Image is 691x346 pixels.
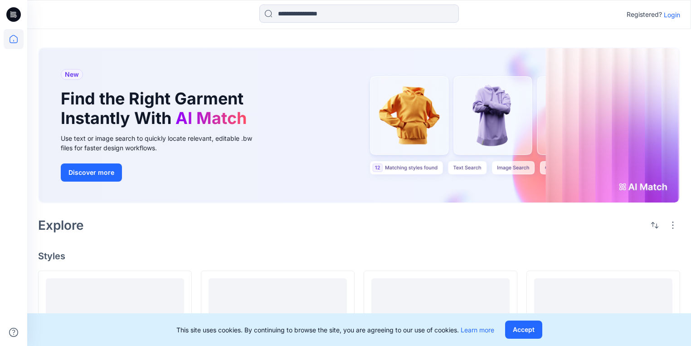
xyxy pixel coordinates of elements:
[61,163,122,182] button: Discover more
[176,325,494,335] p: This site uses cookies. By continuing to browse the site, you are agreeing to our use of cookies.
[61,133,265,153] div: Use text or image search to quickly locate relevant, editable .bw files for faster design workflows.
[175,108,247,128] span: AI Match
[505,321,542,339] button: Accept
[38,251,680,262] h4: Styles
[61,89,251,128] h1: Find the Right Garment Instantly With
[461,326,494,334] a: Learn more
[65,69,79,80] span: New
[627,9,662,20] p: Registered?
[664,10,680,20] p: Login
[38,218,84,232] h2: Explore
